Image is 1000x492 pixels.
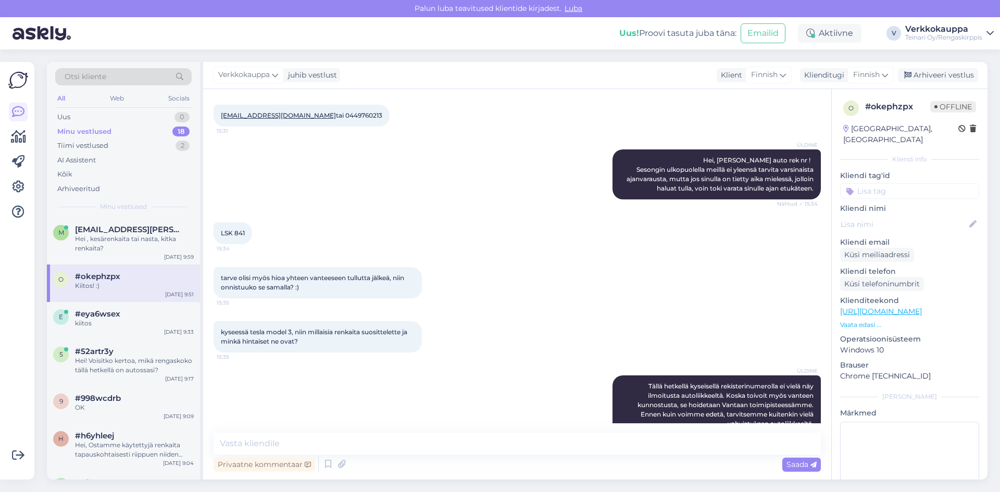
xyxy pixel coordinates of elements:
[164,412,194,420] div: [DATE] 9:09
[172,127,190,137] div: 18
[58,435,64,443] span: h
[57,184,100,194] div: Arhiveeritud
[800,70,844,81] div: Klienditugi
[8,70,28,90] img: Askly Logo
[57,112,70,122] div: Uus
[840,266,979,277] p: Kliendi telefon
[840,237,979,248] p: Kliendi email
[886,26,901,41] div: V
[841,219,967,230] input: Lisa nimi
[57,127,111,137] div: Minu vestlused
[75,272,120,281] span: #okephzpx
[164,328,194,336] div: [DATE] 9:33
[217,299,256,307] span: 15:35
[779,141,818,149] span: ÜLDINE
[848,104,854,112] span: o
[166,92,192,105] div: Socials
[717,70,742,81] div: Klient
[840,360,979,371] p: Brauser
[58,275,64,283] span: o
[221,274,406,291] span: tarve olisi myös hioa yhteen vanteeseen tullutta jälkeä, niin onnistuuko se samalla? :)
[221,229,245,237] span: LSK 841
[865,100,930,113] div: # okephzpx
[65,71,106,82] span: Otsi kliente
[905,25,982,33] div: Verkkokauppa
[840,392,979,401] div: [PERSON_NAME]
[284,70,337,81] div: juhib vestlust
[57,155,96,166] div: AI Assistent
[751,69,778,81] span: Finnish
[57,169,72,180] div: Kõik
[898,68,978,82] div: Arhiveeri vestlus
[843,123,958,145] div: [GEOGRAPHIC_DATA], [GEOGRAPHIC_DATA]
[627,156,815,192] span: Hei, [PERSON_NAME] auto rek nr ! Sesongin ulkopuolella meillä ei yleensä tarvita varsinaista ajan...
[218,69,270,81] span: Verkkokauppa
[75,478,114,487] span: #pilxvd2a
[217,245,256,253] span: 15:34
[165,375,194,383] div: [DATE] 9:17
[75,394,121,403] span: #998wcdrb
[75,431,114,440] span: #h6yhleej
[637,382,815,427] span: Tällä hetkellä kyseisellä rekisterinumerolla ei vielä näy ilmoitusta autoliikkeeltä. Koska toivoi...
[798,24,861,43] div: Aktiivne
[221,111,336,119] a: [EMAIL_ADDRESS][DOMAIN_NAME]
[853,69,880,81] span: Finnish
[840,295,979,306] p: Klienditeekond
[59,350,63,358] span: 5
[163,459,194,467] div: [DATE] 9:04
[174,112,190,122] div: 0
[55,92,67,105] div: All
[75,440,194,459] div: Hei, Ostamme käytettyjä renkaita tapauskohtaisesti riippuen niiden kunnosta, koosta ja kysynnästä...
[75,225,183,234] span: mbm.mergim@gmail.com
[108,92,126,105] div: Web
[840,203,979,214] p: Kliendi nimi
[75,347,114,356] span: #52artr3y
[786,460,817,469] span: Saada
[840,155,979,164] div: Kliendi info
[905,33,982,42] div: Teinari Oy/Rengaskirppis
[905,25,994,42] a: VerkkokauppaTeinari Oy/Rengaskirppis
[840,408,979,419] p: Märkmed
[57,141,108,151] div: Tiimi vestlused
[217,127,256,135] span: 15:31
[75,309,120,319] span: #eya6wsex
[75,234,194,253] div: Hei , kesärenkaita tai nasta, kitka renkaita?
[59,397,63,405] span: 9
[840,345,979,356] p: Windows 10
[561,4,585,13] span: Luba
[165,291,194,298] div: [DATE] 9:51
[100,202,147,211] span: Minu vestlused
[214,458,315,472] div: Privaatne kommentaar
[75,403,194,412] div: OK
[619,27,736,40] div: Proovi tasuta juba täna:
[930,101,976,112] span: Offline
[741,23,785,43] button: Emailid
[840,371,979,382] p: Chrome [TECHNICAL_ID]
[619,28,639,38] b: Uus!
[75,319,194,328] div: kiitos
[221,328,409,345] span: kyseessä tesla model 3, niin millaisia renkaita suosittelette ja minkä hintaiset ne ovat?
[75,281,194,291] div: Kiitos! :)
[75,356,194,375] div: Hei! Voisitko kertoa, mikä rengaskoko tällä hetkellä on autossasi?
[176,141,190,151] div: 2
[840,170,979,181] p: Kliendi tag'id
[221,111,382,119] span: tai 0449760213
[840,183,979,199] input: Lisa tag
[840,334,979,345] p: Operatsioonisüsteem
[58,229,64,236] span: m
[840,320,979,330] p: Vaata edasi ...
[779,367,818,375] span: ÜLDINE
[840,307,922,316] a: [URL][DOMAIN_NAME]
[59,313,63,321] span: e
[777,200,818,208] span: Nähtud ✓ 15:34
[840,277,924,291] div: Küsi telefoninumbrit
[217,353,256,361] span: 15:35
[840,248,914,262] div: Küsi meiliaadressi
[164,253,194,261] div: [DATE] 9:59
